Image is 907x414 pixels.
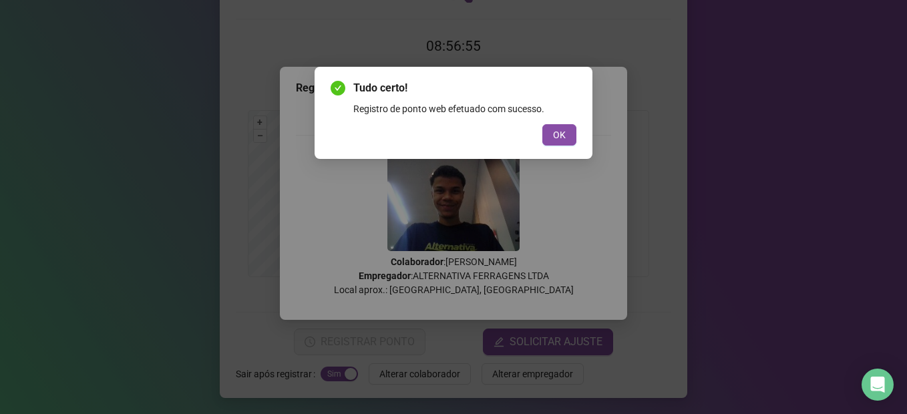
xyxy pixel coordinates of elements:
[331,81,345,95] span: check-circle
[353,101,576,116] div: Registro de ponto web efetuado com sucesso.
[862,369,894,401] div: Open Intercom Messenger
[542,124,576,146] button: OK
[553,128,566,142] span: OK
[353,80,576,96] span: Tudo certo!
